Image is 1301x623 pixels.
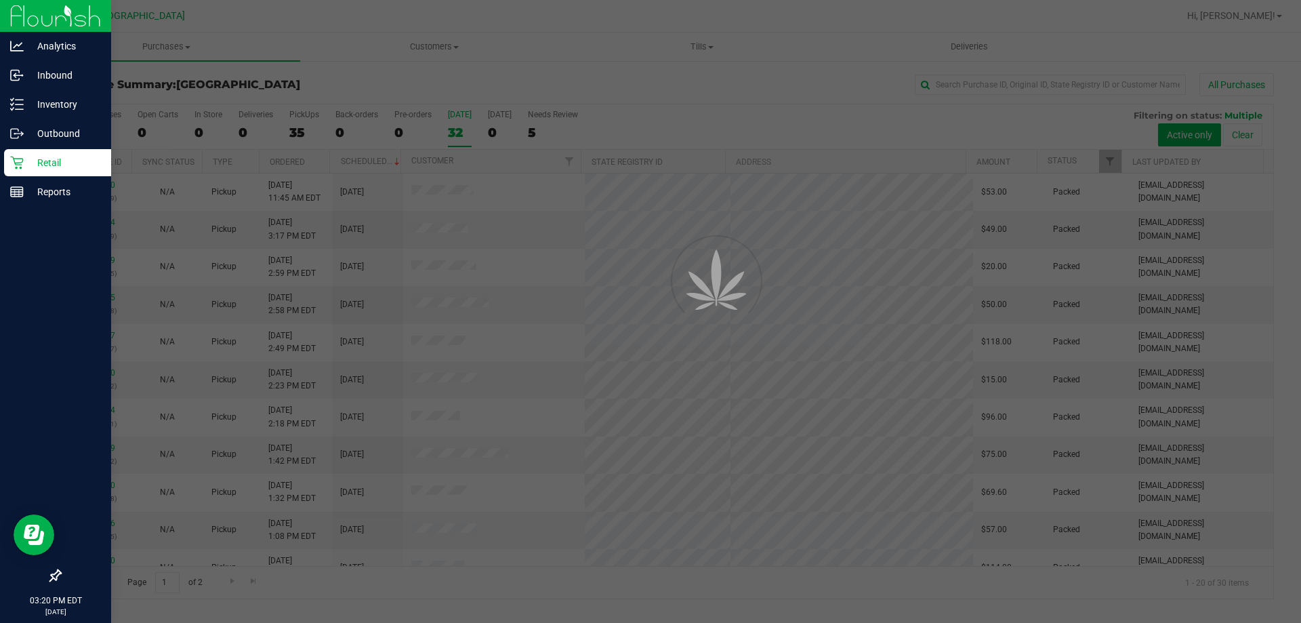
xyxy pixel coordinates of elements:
[10,39,24,53] inline-svg: Analytics
[10,127,24,140] inline-svg: Outbound
[6,595,105,607] p: 03:20 PM EDT
[24,38,105,54] p: Analytics
[24,155,105,171] p: Retail
[6,607,105,617] p: [DATE]
[24,96,105,113] p: Inventory
[10,68,24,82] inline-svg: Inbound
[24,184,105,200] p: Reports
[10,98,24,111] inline-svg: Inventory
[24,67,105,83] p: Inbound
[10,185,24,199] inline-svg: Reports
[24,125,105,142] p: Outbound
[14,515,54,555] iframe: Resource center
[10,156,24,169] inline-svg: Retail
